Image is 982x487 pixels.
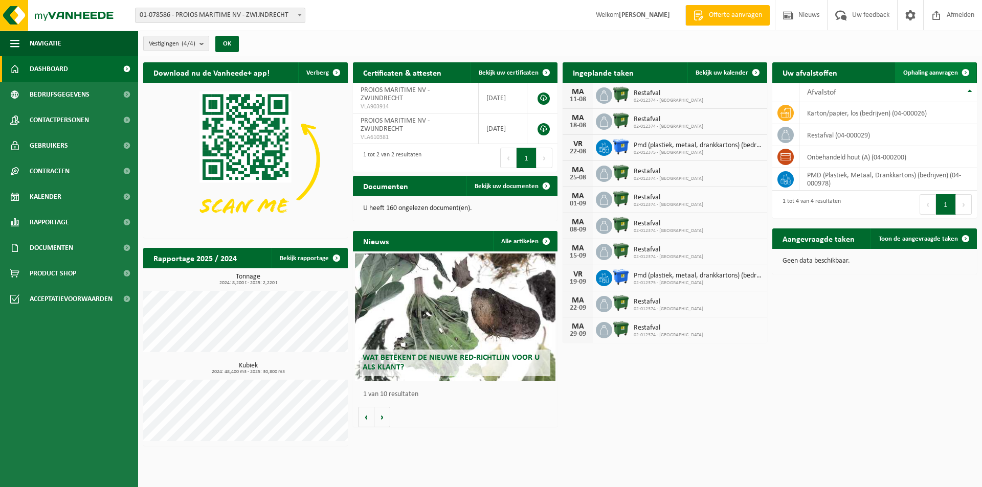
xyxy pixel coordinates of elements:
img: WB-1100-HPE-GN-01 [612,320,630,338]
span: PROIOS MARITIME NV - ZWIJNDRECHT [361,117,430,133]
div: 11-08 [568,96,588,103]
span: PROIOS MARITIME NV - ZWIJNDRECHT [361,86,430,102]
button: 1 [936,194,956,215]
img: Download de VHEPlus App [143,83,348,236]
span: Restafval [634,168,703,176]
div: VR [568,270,588,279]
span: Restafval [634,194,703,202]
span: 02-012374 - [GEOGRAPHIC_DATA] [634,306,703,312]
img: WB-1100-HPE-BE-01 [612,268,630,286]
span: Contracten [30,158,70,184]
p: U heeft 160 ongelezen document(en). [363,205,547,212]
a: Bekijk uw certificaten [471,62,556,83]
div: MA [568,192,588,200]
button: OK [215,36,239,52]
span: Bekijk uw documenten [475,183,539,190]
div: MA [568,114,588,122]
button: Vestigingen(4/4) [143,36,209,51]
span: Documenten [30,235,73,261]
h2: Ingeplande taken [563,62,644,82]
button: Previous [920,194,936,215]
a: Wat betekent de nieuwe RED-richtlijn voor u als klant? [355,253,555,381]
span: Restafval [634,324,703,332]
img: WB-1100-HPE-GN-01 [612,294,630,312]
a: Bekijk uw kalender [687,62,766,83]
span: Bedrijfsgegevens [30,82,90,107]
td: karton/papier, los (bedrijven) (04-000026) [799,102,977,124]
img: WB-1100-HPE-BE-01 [612,138,630,155]
div: MA [568,322,588,331]
span: VLA610381 [361,133,471,142]
span: 02-012374 - [GEOGRAPHIC_DATA] [634,254,703,260]
button: Verberg [298,62,347,83]
span: Offerte aanvragen [706,10,765,20]
span: Restafval [634,89,703,98]
img: WB-1100-HPE-GN-01 [612,242,630,260]
a: Offerte aanvragen [685,5,770,26]
span: 02-012374 - [GEOGRAPHIC_DATA] [634,228,703,234]
button: 1 [517,148,537,168]
span: Restafval [634,246,703,254]
img: WB-1100-HPE-GN-01 [612,86,630,103]
span: Acceptatievoorwaarden [30,286,113,312]
span: Rapportage [30,210,69,235]
div: MA [568,244,588,252]
a: Toon de aangevraagde taken [871,228,976,249]
span: 02-012374 - [GEOGRAPHIC_DATA] [634,332,703,338]
h2: Rapportage 2025 / 2024 [143,248,247,268]
a: Bekijk uw documenten [466,176,556,196]
span: 01-078586 - PROIOS MARITIME NV - ZWIJNDRECHT [135,8,305,23]
a: Bekijk rapportage [272,248,347,268]
span: 02-012374 - [GEOGRAPHIC_DATA] [634,202,703,208]
span: 02-012374 - [GEOGRAPHIC_DATA] [634,124,703,130]
img: WB-1100-HPE-GN-01 [612,190,630,207]
div: 01-09 [568,200,588,207]
p: 1 van 10 resultaten [363,391,552,398]
h2: Nieuws [353,231,399,251]
div: 22-09 [568,305,588,312]
span: 01-078586 - PROIOS MARITIME NV - ZWIJNDRECHT [136,8,305,22]
count: (4/4) [182,40,195,47]
td: restafval (04-000029) [799,124,977,146]
td: [DATE] [479,113,527,144]
span: Bekijk uw certificaten [479,69,539,76]
span: Contactpersonen [30,107,89,133]
div: 1 tot 2 van 2 resultaten [358,147,421,169]
h2: Aangevraagde taken [772,228,865,248]
span: Pmd (plastiek, metaal, drankkartons) (bedrijven) [634,272,762,280]
span: Restafval [634,298,703,306]
div: 29-09 [568,331,588,338]
td: onbehandeld hout (A) (04-000200) [799,146,977,168]
span: Restafval [634,115,703,124]
button: Previous [500,148,517,168]
span: 02-012374 - [GEOGRAPHIC_DATA] [634,176,703,182]
span: Pmd (plastiek, metaal, drankkartons) (bedrijven) [634,142,762,150]
button: Vorige [358,407,374,427]
div: VR [568,140,588,148]
div: 18-08 [568,122,588,129]
h2: Download nu de Vanheede+ app! [143,62,280,82]
div: MA [568,166,588,174]
span: Vestigingen [149,36,195,52]
span: 02-012375 - [GEOGRAPHIC_DATA] [634,280,762,286]
span: Verberg [306,69,329,76]
span: Toon de aangevraagde taken [879,236,958,242]
span: Wat betekent de nieuwe RED-richtlijn voor u als klant? [363,354,540,372]
h2: Certificaten & attesten [353,62,452,82]
span: Navigatie [30,31,61,56]
div: MA [568,88,588,96]
img: WB-1100-HPE-GN-01 [612,112,630,129]
td: [DATE] [479,83,527,113]
span: 2024: 48,400 m3 - 2025: 30,800 m3 [148,369,348,375]
span: Dashboard [30,56,68,82]
div: 08-09 [568,226,588,234]
span: Product Shop [30,261,76,286]
span: Gebruikers [30,133,68,158]
strong: [PERSON_NAME] [619,11,670,19]
span: Kalender [30,184,61,210]
div: MA [568,218,588,226]
button: Volgende [374,407,390,427]
span: Ophaling aanvragen [903,69,958,76]
span: 02-012375 - [GEOGRAPHIC_DATA] [634,150,762,156]
div: MA [568,296,588,305]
